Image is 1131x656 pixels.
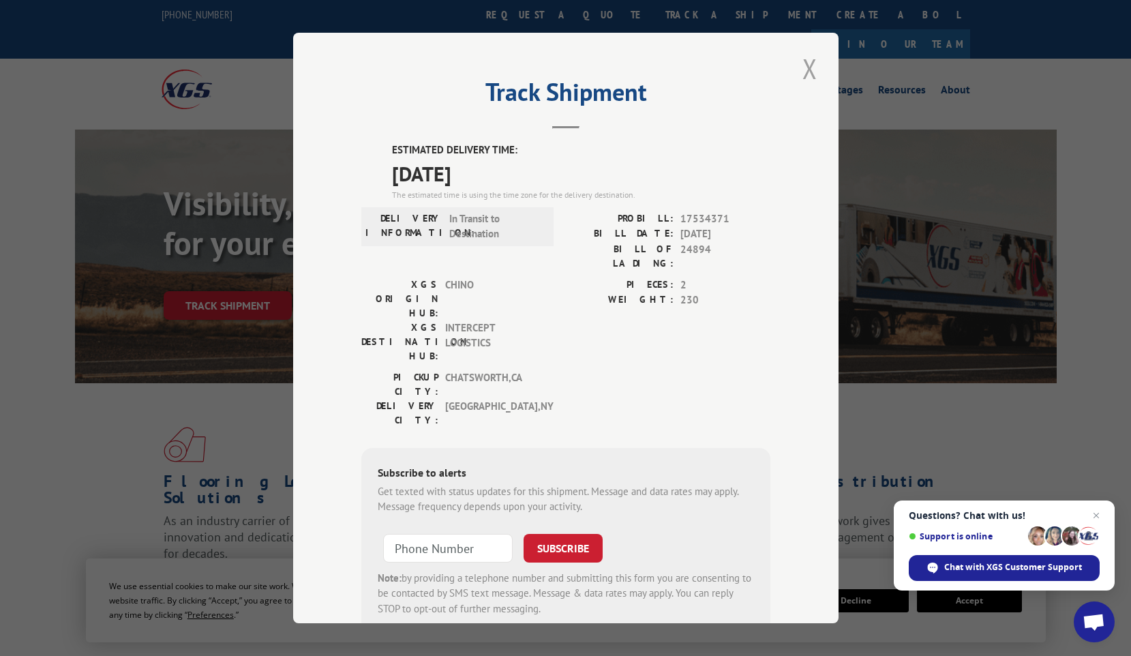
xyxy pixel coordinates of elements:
label: ESTIMATED DELIVERY TIME: [392,143,770,158]
strong: Note: [378,571,402,584]
label: WEIGHT: [566,293,674,308]
span: [GEOGRAPHIC_DATA] , NY [445,399,537,428]
span: Chat with XGS Customer Support [909,555,1100,581]
label: DELIVERY CITY: [361,399,438,428]
label: XGS DESTINATION HUB: [361,320,438,363]
span: Questions? Chat with us! [909,510,1100,521]
button: SUBSCRIBE [524,534,603,563]
label: XGS ORIGIN HUB: [361,278,438,320]
span: [DATE] [680,226,770,242]
span: In Transit to Destination [449,211,541,242]
button: Close modal [798,50,821,87]
input: Phone Number [383,534,513,563]
span: 230 [680,293,770,308]
div: The estimated time is using the time zone for the delivery destination. [392,189,770,201]
span: Support is online [909,531,1023,541]
span: CHATSWORTH , CA [445,370,537,399]
a: Open chat [1074,601,1115,642]
span: Chat with XGS Customer Support [944,561,1082,573]
span: INTERCEPT LOGISTICS [445,320,537,363]
div: by providing a telephone number and submitting this form you are consenting to be contacted by SM... [378,571,754,617]
span: CHINO [445,278,537,320]
label: PICKUP CITY: [361,370,438,399]
h2: Track Shipment [361,83,770,108]
span: 17534371 [680,211,770,227]
span: 24894 [680,242,770,271]
label: BILL DATE: [566,226,674,242]
div: Subscribe to alerts [378,464,754,484]
label: BILL OF LADING: [566,242,674,271]
span: [DATE] [392,158,770,189]
span: 2 [680,278,770,293]
div: Get texted with status updates for this shipment. Message and data rates may apply. Message frequ... [378,484,754,515]
label: PROBILL: [566,211,674,227]
label: DELIVERY INFORMATION: [365,211,442,242]
label: PIECES: [566,278,674,293]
